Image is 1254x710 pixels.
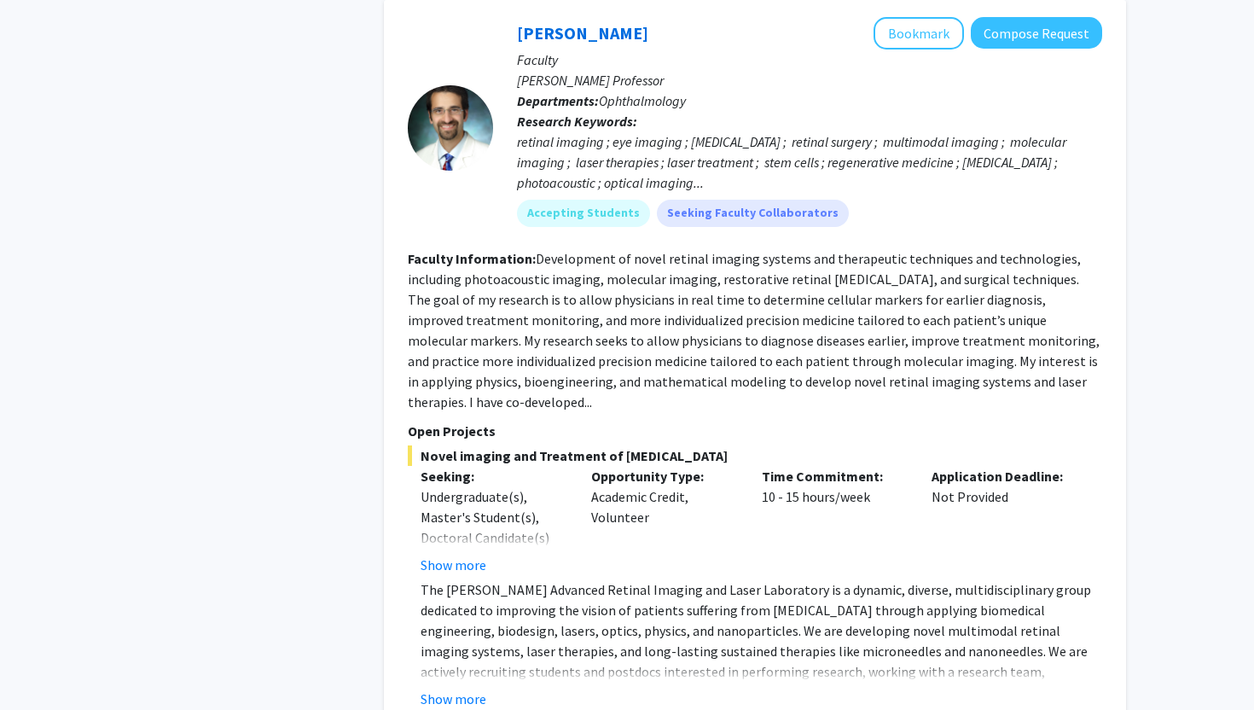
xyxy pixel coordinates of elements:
[517,22,648,44] a: [PERSON_NAME]
[578,466,749,575] div: Academic Credit, Volunteer
[517,70,1102,90] p: [PERSON_NAME] Professor
[421,555,486,575] button: Show more
[408,445,1102,466] span: Novel imaging and Treatment of [MEDICAL_DATA]
[762,466,907,486] p: Time Commitment:
[591,466,736,486] p: Opportunity Type:
[408,421,1102,441] p: Open Projects
[919,466,1089,575] div: Not Provided
[408,250,1100,410] fg-read-more: Development of novel retinal imaging systems and therapeutic techniques and technologies, includi...
[517,131,1102,193] div: retinal imaging ; eye imaging ; [MEDICAL_DATA] ; retinal surgery ; multimodal imaging ; molecular...
[408,250,536,267] b: Faculty Information:
[749,466,920,575] div: 10 - 15 hours/week
[421,689,486,709] button: Show more
[13,633,73,697] iframe: Chat
[932,466,1077,486] p: Application Deadline:
[517,113,637,130] b: Research Keywords:
[517,92,599,109] b: Departments:
[421,486,566,691] div: Undergraduate(s), Master's Student(s), Doctoral Candidate(s) (PhD, MD, DMD, PharmD, etc.), Postdo...
[421,466,566,486] p: Seeking:
[599,92,686,109] span: Ophthalmology
[971,17,1102,49] button: Compose Request to Yannis Paulus
[517,49,1102,70] p: Faculty
[517,200,650,227] mat-chip: Accepting Students
[874,17,964,49] button: Add Yannis Paulus to Bookmarks
[657,200,849,227] mat-chip: Seeking Faculty Collaborators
